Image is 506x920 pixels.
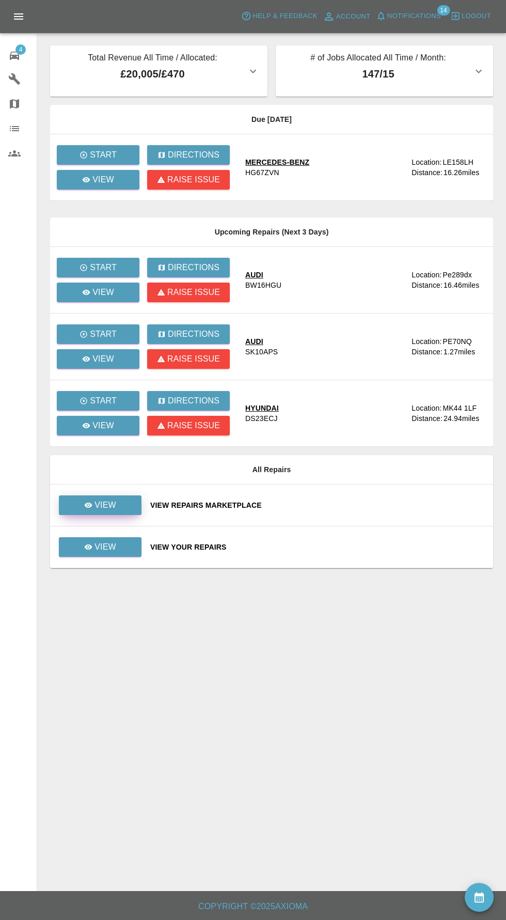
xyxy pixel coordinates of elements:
p: Start [90,149,117,161]
a: Account [320,8,373,25]
a: MERCEDES-BENZHG67ZVN [245,157,403,178]
span: Account [336,11,371,23]
p: View [94,499,116,511]
h6: Copyright © 2025 Axioma [8,899,498,914]
p: # of Jobs Allocated All Time / Month: [284,52,472,66]
button: Notifications [373,8,444,24]
button: Directions [147,391,230,411]
p: Directions [168,395,219,407]
div: 1.27 miles [444,347,485,357]
button: Directions [147,145,230,165]
p: Start [90,395,117,407]
button: Raise issue [147,283,230,302]
a: View [58,542,142,551]
div: Distance: [412,167,442,178]
button: Open drawer [6,4,31,29]
button: Start [57,391,139,411]
a: View [57,349,139,369]
div: MK44 1LF [442,403,477,413]
button: Total Revenue All Time / Allocated:£20,005/£470 [50,45,267,97]
div: 24.94 miles [444,413,485,424]
button: Directions [147,324,230,344]
a: View [59,495,141,515]
a: View Your Repairs [150,542,485,552]
span: Notifications [387,10,441,22]
div: BW16HGU [245,280,281,290]
button: Start [57,145,139,165]
button: availability [465,883,494,912]
div: PE70NQ [442,336,471,347]
span: Logout [462,10,491,22]
a: View [57,283,139,302]
div: AUDI [245,336,278,347]
button: Start [57,324,139,344]
p: 147 / 15 [284,66,472,82]
a: AUDISK10APS [245,336,403,357]
p: Raise issue [167,353,220,365]
div: Distance: [412,413,442,424]
div: LE158LH [442,157,473,167]
p: Directions [168,261,219,274]
a: View [59,537,141,557]
a: HYUNDAIDS23ECJ [245,403,403,424]
div: HYUNDAI [245,403,279,413]
p: View [92,286,114,299]
div: HG67ZVN [245,167,279,178]
a: Location:LE158LHDistance:16.26miles [412,157,485,178]
p: £20,005 / £470 [58,66,247,82]
p: View [94,541,116,553]
button: Raise issue [147,349,230,369]
div: Distance: [412,347,442,357]
a: View [57,170,139,190]
th: Due [DATE] [50,105,493,134]
button: Start [57,258,139,277]
span: 4 [15,44,26,55]
div: 16.46 miles [444,280,485,290]
button: Raise issue [147,170,230,190]
a: View [57,416,139,435]
a: Location:Pe289dxDistance:16.46miles [412,270,485,290]
th: All Repairs [50,455,493,485]
p: Raise issue [167,419,220,432]
div: Distance: [412,280,442,290]
div: SK10APS [245,347,278,357]
span: Help & Feedback [252,10,317,22]
button: Raise issue [147,416,230,435]
p: Start [90,328,117,340]
div: Pe289dx [442,270,471,280]
div: Location: [412,157,441,167]
p: Raise issue [167,174,220,186]
a: Location:PE70NQDistance:1.27miles [412,336,485,357]
a: View Repairs Marketplace [150,500,485,510]
p: View [92,174,114,186]
p: Start [90,261,117,274]
button: # of Jobs Allocated All Time / Month:147/15 [276,45,493,97]
a: View [58,501,142,509]
div: 16.26 miles [444,167,485,178]
p: Directions [168,149,219,161]
a: AUDIBW16HGU [245,270,403,290]
span: 14 [437,5,450,15]
div: MERCEDES-BENZ [245,157,309,167]
p: Raise issue [167,286,220,299]
p: View [92,353,114,365]
button: Help & Feedback [239,8,320,24]
div: Location: [412,336,441,347]
p: Total Revenue All Time / Allocated: [58,52,247,66]
div: Location: [412,403,441,413]
div: AUDI [245,270,281,280]
a: Location:MK44 1LFDistance:24.94miles [412,403,485,424]
p: Directions [168,328,219,340]
th: Upcoming Repairs (Next 3 Days) [50,217,493,247]
button: Directions [147,258,230,277]
button: Logout [448,8,494,24]
p: View [92,419,114,432]
div: Location: [412,270,441,280]
div: DS23ECJ [245,413,278,424]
